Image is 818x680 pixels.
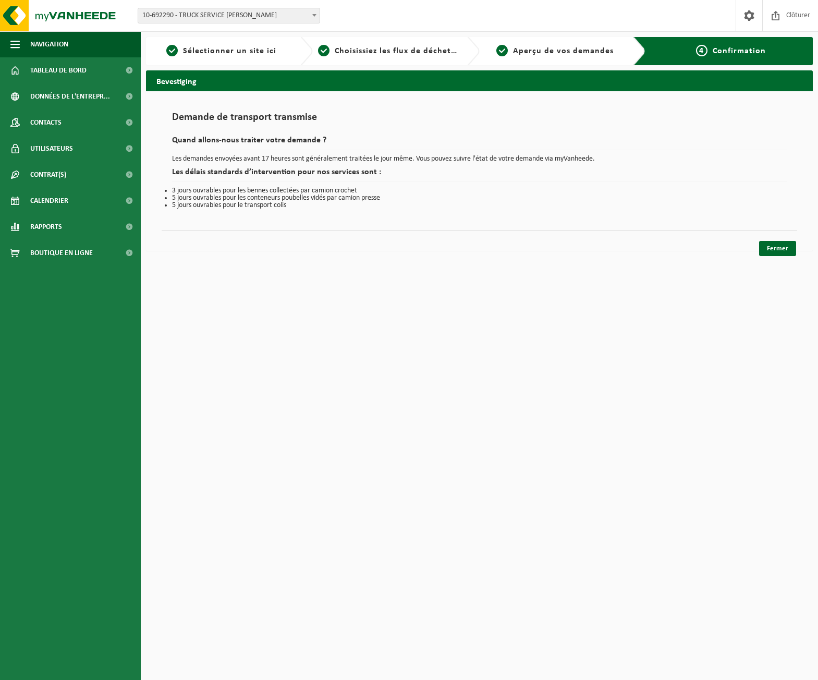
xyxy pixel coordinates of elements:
a: 2Choisissiez les flux de déchets et récipients [318,45,459,57]
li: 5 jours ouvrables pour le transport colis [172,202,787,209]
span: Confirmation [713,47,766,55]
span: Calendrier [30,188,68,214]
span: 10-692290 - TRUCK SERVICE SEBASTIAN - MELEN - MELEN [138,8,320,23]
span: Choisissiez les flux de déchets et récipients [335,47,508,55]
span: Données de l'entrepr... [30,83,110,110]
span: Tableau de bord [30,57,87,83]
span: Sélectionner un site ici [183,47,276,55]
span: Navigation [30,31,68,57]
h2: Les délais standards d’intervention pour nos services sont : [172,168,787,182]
a: 3Aperçu de vos demandes [485,45,626,57]
span: Aperçu de vos demandes [513,47,614,55]
span: Contacts [30,110,62,136]
span: 3 [496,45,508,56]
a: 1Sélectionner un site ici [151,45,292,57]
h2: Quand allons-nous traiter votre demande ? [172,136,787,150]
span: Boutique en ligne [30,240,93,266]
p: Les demandes envoyées avant 17 heures sont généralement traitées le jour même. Vous pouvez suivre... [172,155,787,163]
span: Rapports [30,214,62,240]
li: 3 jours ouvrables pour les bennes collectées par camion crochet [172,187,787,195]
a: Fermer [759,241,796,256]
span: 1 [166,45,178,56]
h1: Demande de transport transmise [172,112,787,128]
span: 2 [318,45,329,56]
span: 4 [696,45,707,56]
span: Contrat(s) [30,162,66,188]
span: Utilisateurs [30,136,73,162]
li: 5 jours ouvrables pour les conteneurs poubelles vidés par camion presse [172,195,787,202]
h2: Bevestiging [146,70,813,91]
